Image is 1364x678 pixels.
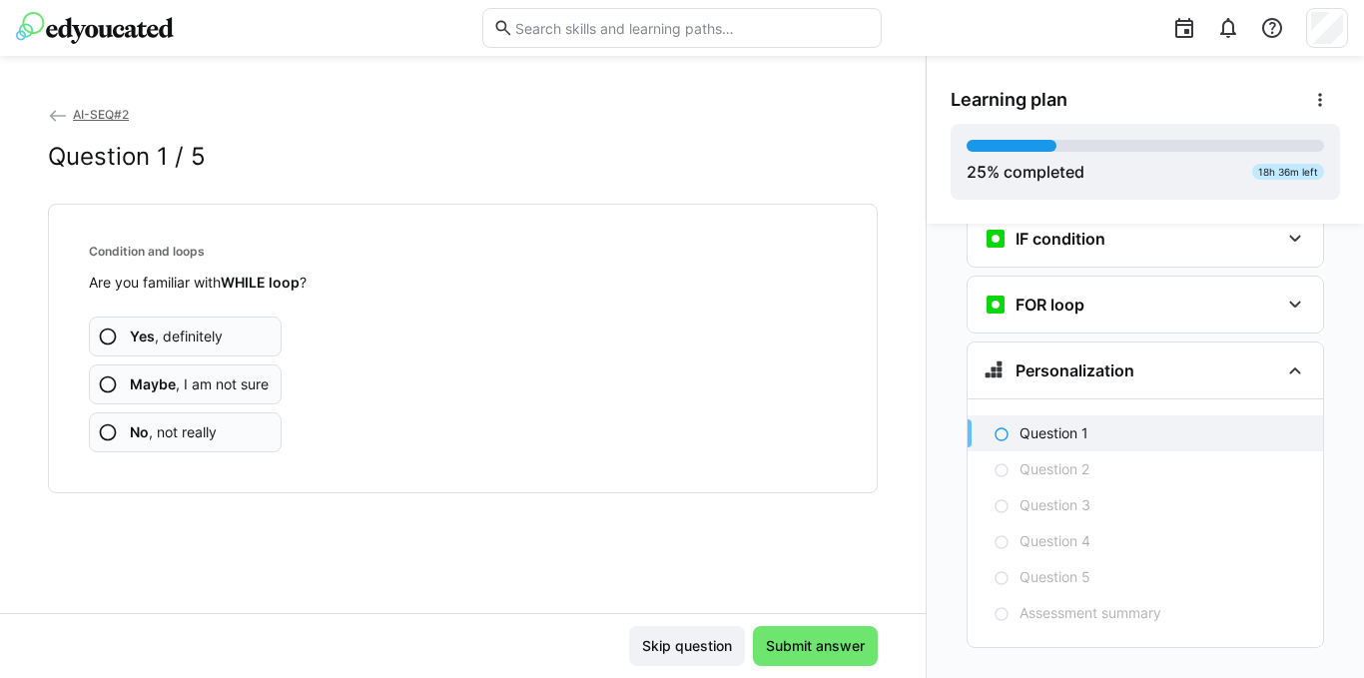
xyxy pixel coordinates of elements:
h4: Condition and loops [89,245,837,259]
input: Search skills and learning paths… [513,19,871,37]
span: , I am not sure [130,374,269,394]
h2: Question 1 / 5 [48,142,206,172]
div: 18h 36m left [1252,164,1324,180]
b: Maybe [130,375,176,392]
p: Question 4 [1020,531,1090,551]
a: AI-SEQ#2 [48,107,129,122]
p: Question 5 [1020,567,1090,587]
button: Skip question [629,626,745,666]
span: 25 [967,162,987,182]
span: AI-SEQ#2 [73,107,129,122]
button: Submit answer [753,626,878,666]
span: Learning plan [951,89,1067,111]
p: Question 1 [1020,423,1088,443]
h3: Personalization [1016,360,1134,380]
p: Assessment summary [1020,603,1161,623]
b: Yes [130,328,155,344]
span: , not really [130,422,217,442]
span: Skip question [639,636,735,656]
strong: WHILE loop [221,274,300,291]
b: No [130,423,149,440]
p: Question 2 [1020,459,1089,479]
span: , definitely [130,327,223,346]
span: Submit answer [763,636,868,656]
span: Are you familiar with ? [89,274,307,291]
h3: FOR loop [1016,295,1084,315]
h3: IF condition [1016,229,1105,249]
div: % completed [967,160,1084,184]
p: Question 3 [1020,495,1090,515]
